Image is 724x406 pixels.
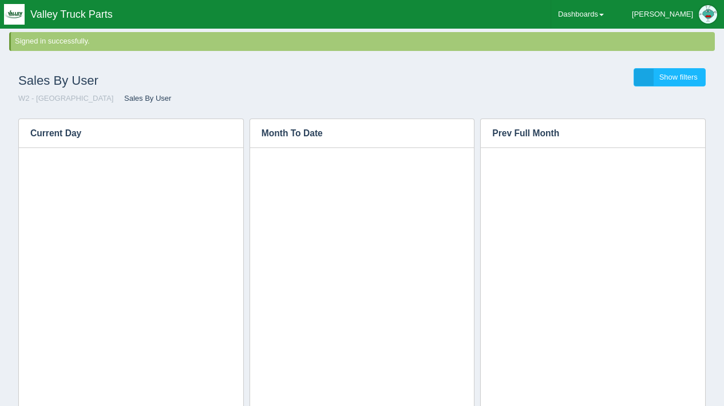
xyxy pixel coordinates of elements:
div: [PERSON_NAME] [632,3,693,26]
div: Signed in successfully. [15,36,713,47]
h1: Sales By User [18,68,362,93]
h3: Month To Date [250,119,440,148]
a: W2 - [GEOGRAPHIC_DATA] [18,94,113,103]
span: Show filters [659,73,698,81]
li: Sales By User [116,93,171,104]
a: Show filters [634,68,706,87]
img: Profile Picture [699,5,717,23]
img: q1blfpkbivjhsugxdrfq.png [4,4,25,25]
h3: Current Day [19,119,226,148]
span: Valley Truck Parts [30,9,113,20]
h3: Prev Full Month [481,119,688,148]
